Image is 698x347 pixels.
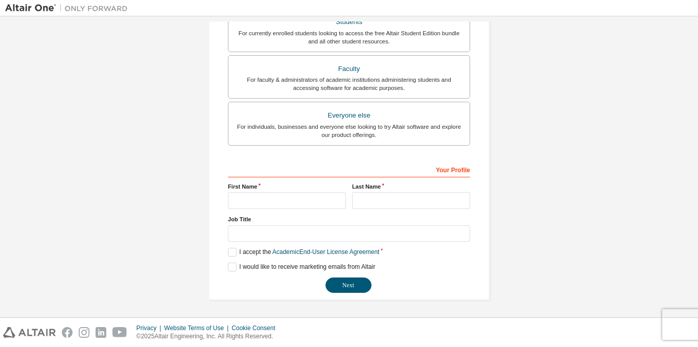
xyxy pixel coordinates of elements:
button: Next [325,277,371,293]
label: Job Title [228,215,470,223]
a: Academic End-User License Agreement [272,248,379,256]
div: For currently enrolled students looking to access the free Altair Student Edition bundle and all ... [235,29,463,45]
div: Cookie Consent [231,324,281,332]
img: Altair One [5,3,133,13]
div: For faculty & administrators of academic institutions administering students and accessing softwa... [235,76,463,92]
div: Faculty [235,62,463,76]
label: Last Name [352,182,470,191]
div: Everyone else [235,108,463,123]
img: linkedin.svg [96,327,106,338]
label: First Name [228,182,346,191]
img: instagram.svg [79,327,89,338]
div: Your Profile [228,161,470,177]
img: facebook.svg [62,327,73,338]
label: I would like to receive marketing emails from Altair [228,263,375,271]
div: Website Terms of Use [164,324,231,332]
div: For individuals, businesses and everyone else looking to try Altair software and explore our prod... [235,123,463,139]
img: altair_logo.svg [3,327,56,338]
div: Students [235,15,463,29]
label: I accept the [228,248,379,257]
img: youtube.svg [112,327,127,338]
div: Privacy [136,324,164,332]
p: © 2025 Altair Engineering, Inc. All Rights Reserved. [136,332,282,341]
